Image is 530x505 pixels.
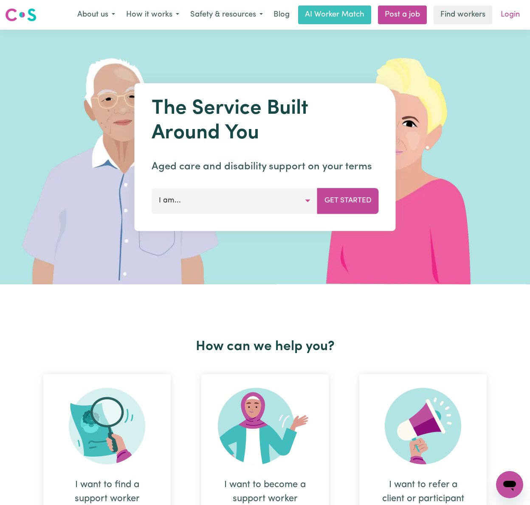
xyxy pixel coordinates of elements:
a: Post a job [378,6,427,24]
a: Blog [268,6,295,24]
button: About us [72,6,121,24]
h1: The Service Built Around You [152,97,379,146]
h2: How can we help you? [28,339,502,355]
img: Careseekers logo [5,7,37,22]
img: Become Worker [218,388,312,464]
button: I am... [152,188,318,213]
img: Refer [385,388,461,464]
img: Search [69,388,145,464]
iframe: Button to launch messaging window [496,471,523,498]
a: Find workers [434,6,492,24]
button: Get Started [317,188,379,213]
button: Safety & resources [185,6,268,24]
a: Login [496,6,525,24]
a: AI Worker Match [298,6,371,24]
p: Aged care and disability support on your terms [152,159,379,174]
a: Careseekers logo [5,5,37,25]
button: How it works [121,6,185,24]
